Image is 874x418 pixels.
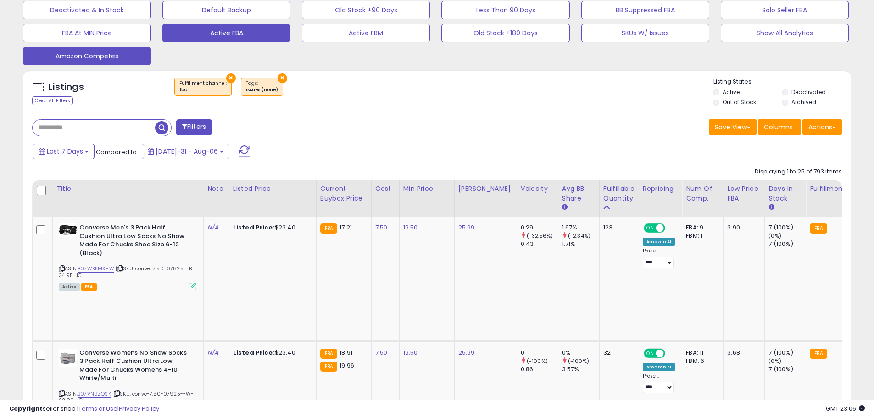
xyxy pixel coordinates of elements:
[686,349,716,357] div: FBA: 11
[47,147,83,156] span: Last 7 Days
[562,184,596,203] div: Avg BB Share
[664,349,679,357] span: OFF
[49,81,84,94] h5: Listings
[758,119,801,135] button: Columns
[23,1,151,19] button: Deactivated & In Stock
[768,232,781,240] small: (0%)
[768,184,802,203] div: Days In Stock
[643,238,675,246] div: Amazon AI
[79,349,191,385] b: Converse Womens No Show Socks 3 Pack Half Cushion Ultra Low Made For Chucks Womens 4-10 White/Multi
[686,357,716,365] div: FBM: 6
[340,348,352,357] span: 18.91
[23,24,151,42] button: FBA At MIN Price
[709,119,757,135] button: Save View
[233,223,309,232] div: $23.40
[233,184,312,194] div: Listed Price
[207,184,225,194] div: Note
[686,184,719,203] div: Num of Comp.
[562,240,599,248] div: 1.71%
[721,24,849,42] button: Show All Analytics
[59,223,196,290] div: ASIN:
[59,265,195,279] span: | SKU: conve-7.50-07825--B-34.95-JC
[403,348,418,357] a: 19.50
[791,88,826,96] label: Deactivated
[727,223,757,232] div: 3.90
[9,404,43,413] strong: Copyright
[521,365,558,373] div: 0.86
[441,24,569,42] button: Old Stock +180 Days
[340,361,354,370] span: 19.96
[246,87,278,93] div: issues (none)
[32,96,73,105] div: Clear All Filters
[33,144,95,159] button: Last 7 Days
[581,1,709,19] button: BB Suppressed FBA
[79,223,191,260] b: Converse Men's 3 Pack Half Cushion Ultra Low Socks No Show Made For Chucks Shoe Size 6-12 (Black)
[162,24,290,42] button: Active FBA
[320,223,337,234] small: FBA
[603,349,632,357] div: 32
[527,232,553,240] small: (-32.56%)
[59,349,77,367] img: 41+EMBb5YIL._SL40_.jpg
[603,184,635,203] div: Fulfillable Quantity
[521,240,558,248] div: 0.43
[340,223,352,232] span: 17.21
[458,348,475,357] a: 25.99
[643,184,678,194] div: Repricing
[320,362,337,372] small: FBA
[375,223,388,232] a: 7.50
[581,24,709,42] button: SKUs W/ Issues
[162,1,290,19] button: Default Backup
[142,144,229,159] button: [DATE]-31 - Aug-06
[179,80,227,94] span: Fulfillment channel :
[375,348,388,357] a: 7.50
[643,248,675,268] div: Preset:
[721,1,849,19] button: Solo Seller FBA
[810,349,827,359] small: FBA
[119,404,159,413] a: Privacy Policy
[207,223,218,232] a: N/A
[713,78,851,86] p: Listing States:
[645,349,656,357] span: ON
[156,147,218,156] span: [DATE]-31 - Aug-06
[441,1,569,19] button: Less Than 90 Days
[81,283,97,291] span: FBA
[521,349,558,357] div: 0
[59,283,80,291] span: All listings currently available for purchase on Amazon
[233,348,275,357] b: Listed Price:
[764,123,793,132] span: Columns
[226,73,236,83] button: ×
[320,349,337,359] small: FBA
[755,167,842,176] div: Displaying 1 to 25 of 793 items
[375,184,395,194] div: Cost
[9,405,159,413] div: seller snap | |
[568,232,590,240] small: (-2.34%)
[458,223,475,232] a: 25.99
[568,357,589,365] small: (-100%)
[233,223,275,232] b: Listed Price:
[810,223,827,234] small: FBA
[768,240,806,248] div: 7 (100%)
[768,365,806,373] div: 7 (100%)
[727,184,761,203] div: Low Price FBA
[56,184,200,194] div: Title
[302,1,430,19] button: Old Stock +90 Days
[562,203,568,212] small: Avg BB Share.
[527,357,548,365] small: (-100%)
[645,224,656,232] span: ON
[403,184,451,194] div: Min Price
[768,357,781,365] small: (0%)
[23,47,151,65] button: Amazon Competes
[686,223,716,232] div: FBA: 9
[96,148,138,156] span: Compared to:
[233,349,309,357] div: $23.40
[458,184,513,194] div: [PERSON_NAME]
[603,223,632,232] div: 123
[302,24,430,42] button: Active FBM
[802,119,842,135] button: Actions
[686,232,716,240] div: FBM: 1
[723,98,756,106] label: Out of Stock
[176,119,212,135] button: Filters
[768,349,806,357] div: 7 (100%)
[59,223,77,237] img: 41boDshFj+L._SL40_.jpg
[768,223,806,232] div: 7 (100%)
